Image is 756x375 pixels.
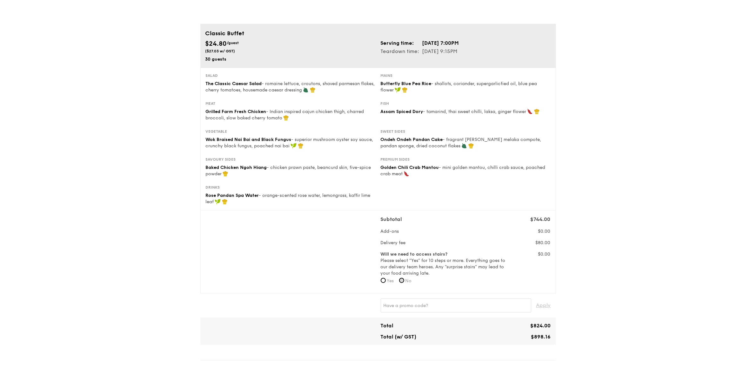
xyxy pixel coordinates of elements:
img: icon-chef-hat.a58ddaea.svg [402,87,408,93]
span: Total [381,323,394,329]
input: Have a promo code? [381,298,531,312]
input: Yes [381,278,386,283]
img: icon-vegan.f8ff3823.svg [395,87,401,93]
div: Salad [206,73,376,78]
span: - Indian inspired cajun chicken thigh, charred broccoli, slow baked cherry tomato [206,109,364,121]
span: Golden Chili Crab Mantou [381,165,439,170]
input: No [399,278,404,283]
img: icon-chef-hat.a58ddaea.svg [222,199,228,204]
span: ($27.03 w/ GST) [205,49,235,53]
span: The Classic Caesar Salad [206,81,262,86]
span: - chicken prawn paste, beancurd skin, five-spice powder [206,165,371,177]
span: $898.16 [531,334,551,340]
span: No [405,278,412,284]
span: Assam Spiced Dory [381,109,423,114]
span: Butterfly Blue Pea Rice [381,81,432,86]
div: Premium sides [381,157,551,162]
span: - shallots, coriander, supergarlicfied oil, blue pea flower [381,81,537,93]
img: icon-chef-hat.a58ddaea.svg [298,143,304,149]
div: Classic Buffet [205,29,551,38]
img: icon-vegan.f8ff3823.svg [291,143,297,149]
span: - fragrant [PERSON_NAME] melaka compote, pandan sponge, dried coconut flakes [381,137,541,149]
span: $0.00 [538,229,551,234]
div: Savoury sides [206,157,376,162]
img: icon-vegetarian.fe4039eb.svg [461,143,467,149]
label: Please select “Yes” for 10 steps or more. Everything goes to our delivery team heroes. Any “surpr... [381,251,507,277]
div: Fish [381,101,551,106]
img: icon-spicy.37a8142b.svg [404,171,409,177]
span: - tamarind, thai sweet chilli, laksa, ginger flower [423,109,526,114]
span: $80.00 [536,240,551,245]
td: [DATE] 9:15PM [422,47,459,56]
span: Subtotal [381,216,402,222]
img: icon-chef-hat.a58ddaea.svg [310,87,316,93]
span: Delivery fee [381,240,406,245]
span: - romaine lettuce, croutons, shaved parmesan flakes, cherry tomatoes, housemade caesar dressing [206,81,375,93]
td: Teardown time: [381,47,422,56]
span: $824.00 [531,323,551,329]
b: Will we need to access stairs? [381,251,448,257]
div: Drinks [206,185,376,190]
span: $744.00 [531,216,551,222]
span: Grilled Farm Fresh Chicken [206,109,266,114]
img: icon-spicy.37a8142b.svg [527,109,533,114]
div: Mains [381,73,551,78]
span: Baked Chicken Ngoh Hiang [206,165,267,170]
div: 30 guests [205,56,376,63]
img: icon-chef-hat.a58ddaea.svg [223,171,228,177]
img: icon-vegetarian.fe4039eb.svg [303,87,309,93]
div: Sweet sides [381,129,551,134]
span: Total (w/ GST) [381,334,417,340]
td: Serving time: [381,39,422,47]
span: Apply [536,298,551,312]
img: icon-chef-hat.a58ddaea.svg [534,109,540,114]
span: $0.00 [538,251,551,257]
img: icon-chef-hat.a58ddaea.svg [283,115,289,121]
span: Ondeh Ondeh Pandan Cake [381,137,443,142]
div: Meat [206,101,376,106]
img: icon-chef-hat.a58ddaea.svg [468,143,474,149]
td: [DATE] 7:00PM [422,39,459,47]
span: $24.80 [205,40,227,48]
span: - mini golden mantou, chilli crab sauce, poached crab meat [381,165,545,177]
span: Add-ons [381,229,399,234]
span: - orange-scented rose water, lemongrass, kaffir lime leaf [206,193,371,204]
span: Wok Braised Nai Bai and Black Fungus [206,137,291,142]
img: icon-vegan.f8ff3823.svg [215,199,221,204]
span: /guest [227,41,239,45]
div: Vegetable [206,129,376,134]
span: Yes [387,278,394,284]
span: Rose Pandan Spa Water [206,193,259,198]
